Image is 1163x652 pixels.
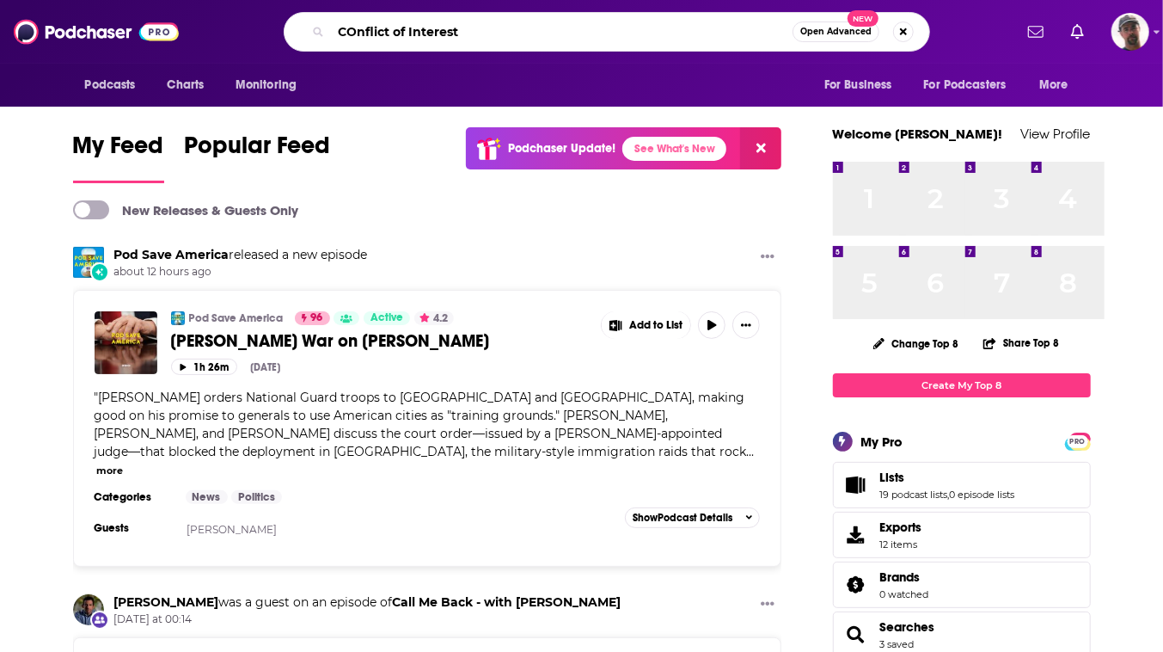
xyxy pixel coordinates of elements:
a: 96 [295,311,330,325]
a: 19 podcast lists [880,489,948,501]
a: [PERSON_NAME] War on [PERSON_NAME] [171,330,589,352]
button: Open AdvancedNew [793,22,879,42]
button: Show More Button [754,247,781,268]
span: Brands [833,562,1091,608]
span: Lists [833,462,1091,508]
a: Lists [839,473,873,497]
a: See What's New [622,137,726,161]
h3: released a new episode [114,247,368,263]
button: Change Top 8 [863,333,970,354]
span: New [848,10,878,27]
a: Pod Save America [189,311,284,325]
button: Show More Button [754,594,781,616]
div: New Appearance [90,611,109,630]
img: Podchaser - Follow, Share and Rate Podcasts [14,15,179,48]
span: [PERSON_NAME] orders National Guard troops to [GEOGRAPHIC_DATA] and [GEOGRAPHIC_DATA], making goo... [95,390,747,459]
span: " [95,390,747,459]
a: Create My Top 8 [833,373,1091,397]
a: 0 watched [880,588,929,600]
span: Exports [839,523,873,547]
a: Searches [880,619,935,635]
span: Popular Feed [185,131,331,170]
a: Exports [833,512,1091,558]
span: , [948,489,950,501]
a: Searches [839,623,873,647]
h3: Guests [95,521,172,535]
a: View Profile [1021,126,1091,142]
span: about 12 hours ago [114,265,368,280]
span: PRO [1068,435,1088,448]
h3: Categories [95,490,172,504]
a: Active [364,311,410,325]
button: 4.2 [414,311,454,325]
img: Sam Harris [73,594,104,625]
span: [DATE] at 00:14 [114,612,621,627]
button: ShowPodcast Details [625,507,761,528]
span: Monitoring [236,73,297,97]
button: Share Top 8 [982,326,1060,360]
span: My Feed [73,131,164,170]
div: [DATE] [251,361,281,373]
span: ... [747,444,755,459]
span: [PERSON_NAME] War on [PERSON_NAME] [171,330,490,352]
a: Lists [880,470,1015,485]
span: Add to List [629,319,682,332]
button: Show profile menu [1111,13,1149,51]
div: Search podcasts, credits, & more... [284,12,930,52]
button: 1h 26m [171,359,237,375]
a: My Feed [73,131,164,183]
div: New Episode [90,262,109,281]
span: 12 items [880,538,922,551]
a: Call Me Back - with Dan Senor [393,594,621,610]
img: User Profile [1111,13,1149,51]
a: 3 saved [880,638,915,650]
a: Pod Save America [114,247,230,262]
a: Charts [156,69,215,101]
img: Trump's War on Blue America [95,311,157,374]
button: open menu [913,69,1031,101]
span: For Podcasters [924,73,1007,97]
a: News [186,490,228,504]
p: Podchaser Update! [508,141,615,156]
a: PRO [1068,434,1088,446]
div: My Pro [861,434,903,450]
img: Pod Save America [73,247,104,278]
span: Podcasts [85,73,136,97]
a: Show notifications dropdown [1064,17,1091,46]
button: open menu [1027,69,1090,101]
a: Show notifications dropdown [1021,17,1050,46]
button: open menu [812,69,914,101]
span: Active [370,310,403,327]
button: more [96,464,123,478]
span: 96 [311,310,323,327]
span: Open Advanced [800,28,872,36]
h3: was a guest on an episode of [114,594,621,611]
img: Pod Save America [171,311,185,325]
a: Popular Feed [185,131,331,183]
span: Exports [880,520,922,535]
button: Show More Button [732,311,760,339]
span: Logged in as cjPurdy [1111,13,1149,51]
span: Brands [880,569,921,585]
span: Charts [168,73,205,97]
input: Search podcasts, credits, & more... [331,18,793,46]
a: New Releases & Guests Only [73,200,299,219]
a: Welcome [PERSON_NAME]! [833,126,1003,142]
span: More [1039,73,1068,97]
span: Lists [880,470,905,485]
span: Show Podcast Details [633,512,732,524]
a: 0 episode lists [950,489,1015,501]
span: For Business [824,73,892,97]
button: open menu [223,69,319,101]
button: Show More Button [602,311,691,339]
button: open menu [73,69,158,101]
a: [PERSON_NAME] [187,523,277,536]
a: Sam Harris [114,594,219,610]
a: Politics [231,490,282,504]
